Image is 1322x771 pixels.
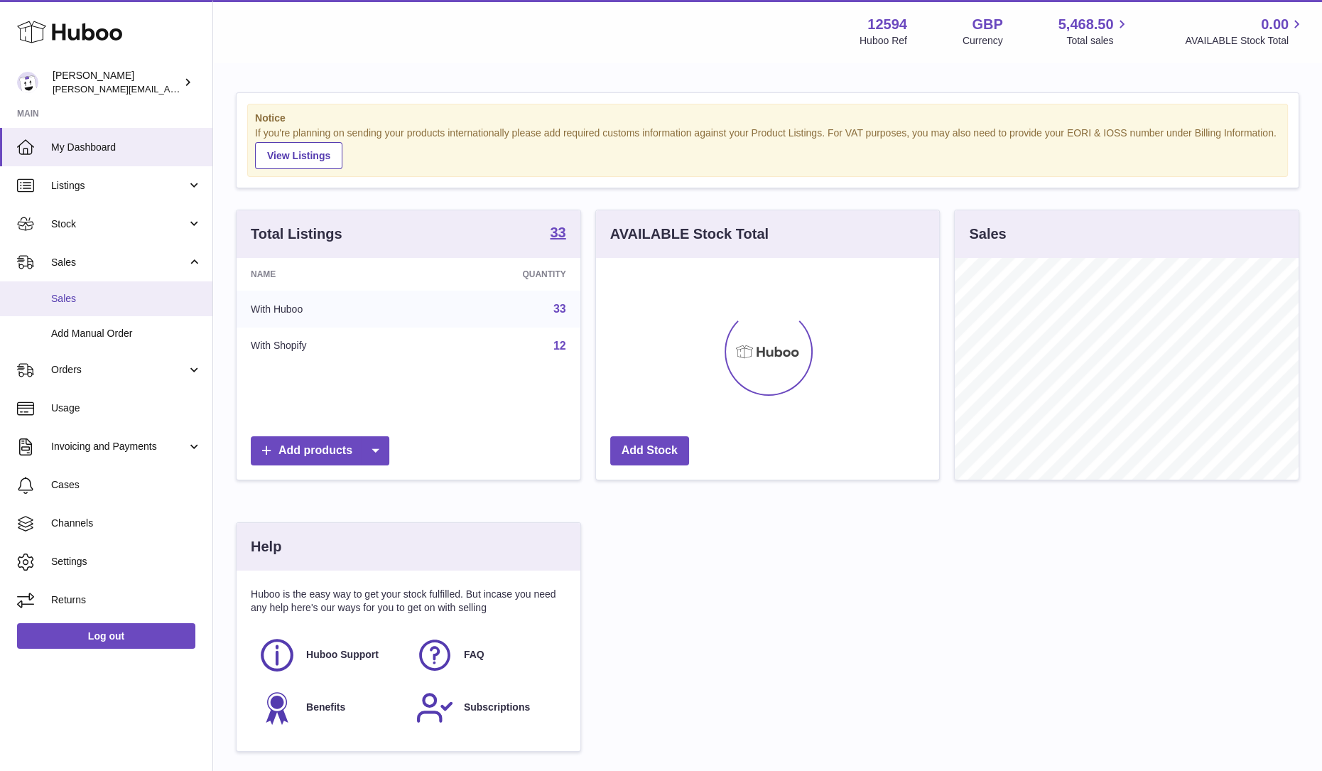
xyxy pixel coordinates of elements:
th: Name [237,258,422,291]
span: 0.00 [1261,15,1289,34]
td: With Huboo [237,291,422,328]
a: View Listings [255,142,342,169]
a: 12 [553,340,566,352]
span: Sales [51,292,202,306]
span: Channels [51,517,202,530]
a: Add Stock [610,436,689,465]
span: Sales [51,256,187,269]
span: Orders [51,363,187,377]
div: If you're planning on sending your products internationally please add required customs informati... [255,126,1280,169]
a: FAQ [416,636,559,674]
span: Stock [51,217,187,231]
span: Cases [51,478,202,492]
th: Quantity [422,258,580,291]
td: With Shopify [237,328,422,365]
a: 33 [550,225,565,242]
span: AVAILABLE Stock Total [1185,34,1305,48]
span: 5,468.50 [1058,15,1114,34]
span: Usage [51,401,202,415]
span: Add Manual Order [51,327,202,340]
h3: Help [251,537,281,556]
span: FAQ [464,648,484,662]
a: Subscriptions [416,689,559,727]
strong: 12594 [867,15,907,34]
a: 33 [553,303,566,315]
strong: Notice [255,112,1280,125]
span: Settings [51,555,202,568]
a: Add products [251,436,389,465]
div: [PERSON_NAME] [53,69,180,96]
span: Invoicing and Payments [51,440,187,453]
h3: Sales [969,225,1006,244]
span: Huboo Support [306,648,379,662]
a: 0.00 AVAILABLE Stock Total [1185,15,1305,48]
a: Huboo Support [258,636,401,674]
span: Total sales [1066,34,1129,48]
a: 5,468.50 Total sales [1058,15,1130,48]
span: Benefits [306,701,345,714]
p: Huboo is the easy way to get your stock fulfilled. But incase you need any help here's our ways f... [251,588,566,615]
a: Benefits [258,689,401,727]
span: My Dashboard [51,141,202,154]
img: owen@wearemakewaves.com [17,72,38,93]
h3: AVAILABLE Stock Total [610,225,769,244]
div: Currency [963,34,1003,48]
span: Listings [51,179,187,193]
span: Subscriptions [464,701,530,714]
strong: GBP [972,15,1002,34]
a: Log out [17,623,195,649]
span: Returns [51,593,202,607]
div: Huboo Ref [860,34,907,48]
span: [PERSON_NAME][EMAIL_ADDRESS][DOMAIN_NAME] [53,83,285,95]
h3: Total Listings [251,225,342,244]
strong: 33 [550,225,565,239]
